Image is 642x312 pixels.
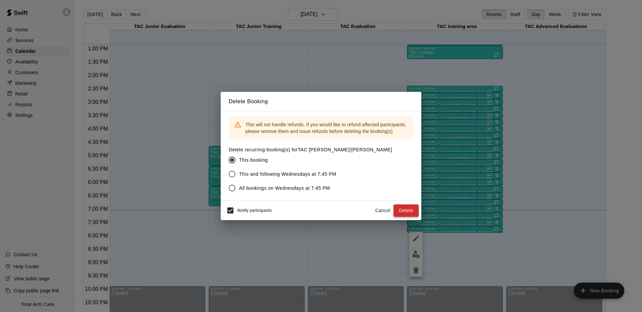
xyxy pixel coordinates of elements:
[239,157,268,164] span: This booking
[229,146,392,153] label: Delete recurring booking(s) for TAC [PERSON_NAME]/[PERSON_NAME]
[394,204,419,217] button: Delete
[239,171,336,178] span: This and following Wednesdays at 7:45 PM
[245,119,408,137] div: This will not handle refunds. If you would like to refund affected participants, please remove th...
[239,185,330,192] span: All bookings on Wednesdays at 7:45 PM
[372,204,394,217] button: Cancel
[237,208,272,213] span: Notify participants
[221,92,421,111] h2: Delete Booking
